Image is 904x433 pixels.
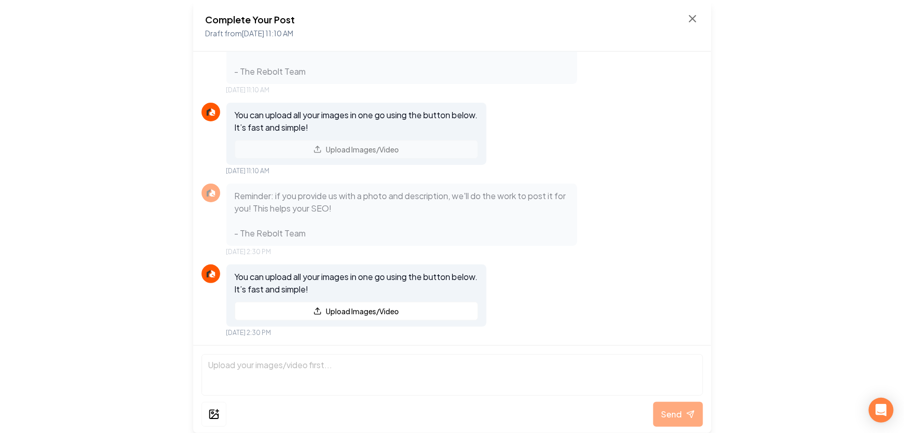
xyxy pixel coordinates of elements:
[235,271,478,296] p: You can upload all your images in one go using the button below. It’s fast and simple!
[226,329,271,337] span: [DATE] 2:30 PM
[226,86,270,94] span: [DATE] 11:10 AM
[235,109,478,134] p: You can upload all your images in one go using the button below. It’s fast and simple!
[235,302,478,320] button: Upload Images/Video
[869,398,894,423] div: Open Intercom Messenger
[235,190,569,240] p: Reminder: if you provide us with a photo and description, we'll do the work to post it for you! T...
[205,106,217,118] img: Rebolt Logo
[205,268,217,280] img: Rebolt Logo
[205,187,217,199] img: Rebolt Logo
[226,167,270,175] span: [DATE] 11:10 AM
[226,248,271,256] span: [DATE] 2:30 PM
[235,28,569,78] p: Want more visibility? Text us a photo of your latest project and describe it in one quick sentenc...
[206,12,295,27] h2: Complete Your Post
[206,29,294,38] span: Draft from [DATE] 11:10 AM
